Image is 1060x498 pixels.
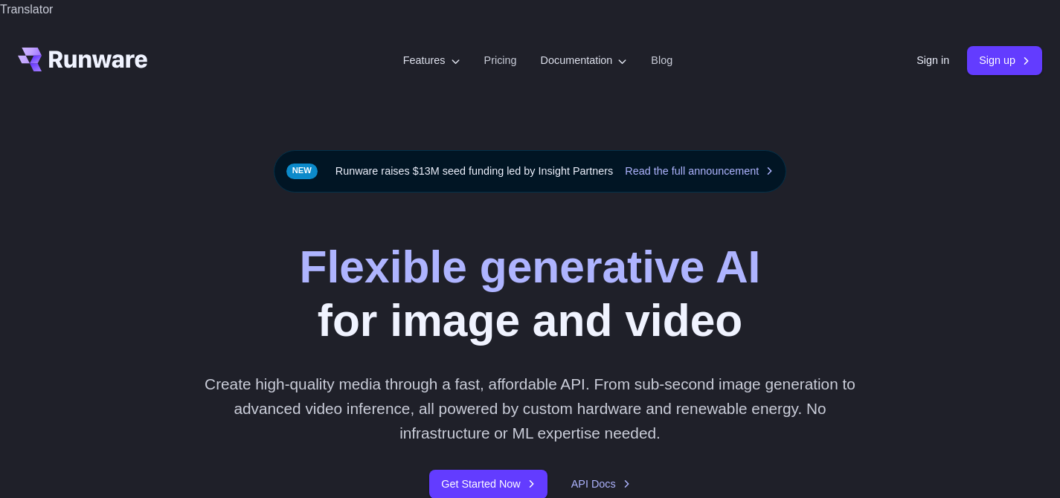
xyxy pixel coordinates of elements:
a: Read the full announcement [625,163,774,180]
a: Blog [651,52,672,69]
a: Pricing [484,52,517,69]
a: Sign up [967,46,1042,75]
a: Sign in [916,52,949,69]
strong: Flexible generative AI [300,242,761,292]
h1: for image and video [300,240,761,348]
p: Create high-quality media through a fast, affordable API. From sub-second image generation to adv... [202,372,858,446]
a: API Docs [571,476,631,493]
label: Documentation [541,52,628,69]
div: Runware raises $13M seed funding led by Insight Partners [274,150,787,193]
a: Go to / [18,48,147,71]
label: Features [403,52,460,69]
